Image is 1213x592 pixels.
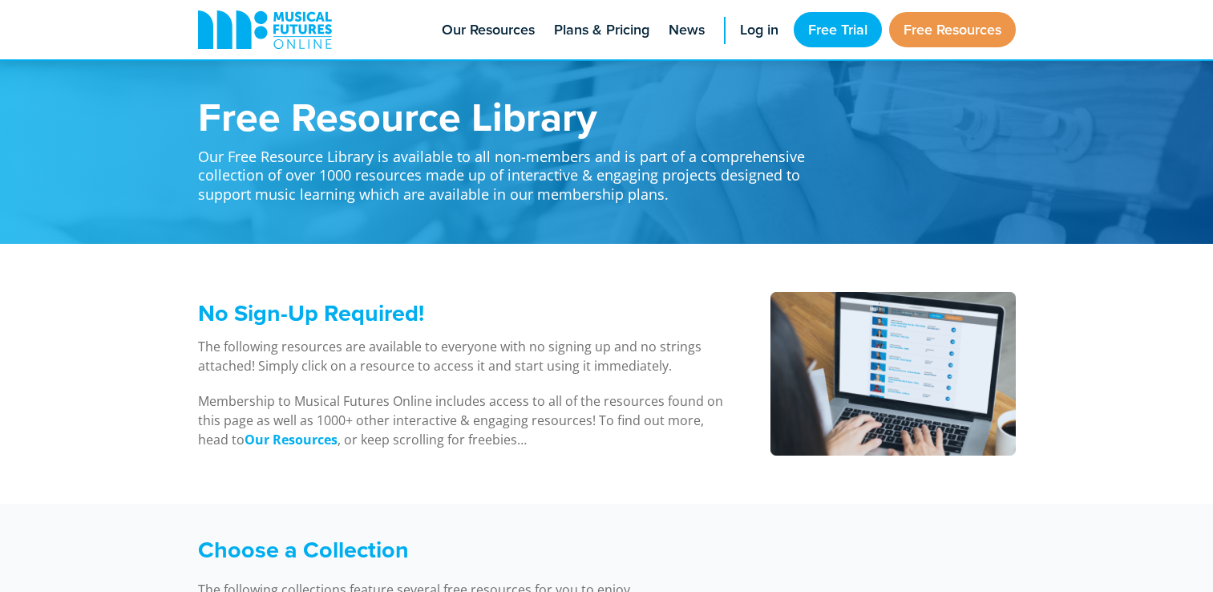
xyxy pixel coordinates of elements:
[198,296,424,330] span: No Sign-Up Required!
[245,431,338,449] a: Our Resources
[198,391,730,449] p: Membership to Musical Futures Online includes access to all of the resources found on this page a...
[740,19,778,41] span: Log in
[669,19,705,41] span: News
[245,431,338,448] strong: Our Resources
[554,19,649,41] span: Plans & Pricing
[442,19,535,41] span: Our Resources
[198,337,730,375] p: The following resources are available to everyone with no signing up and no strings attached! Sim...
[794,12,882,47] a: Free Trial
[198,136,823,204] p: Our Free Resource Library is available to all non-members and is part of a comprehensive collecti...
[889,12,1016,47] a: Free Resources
[198,96,823,136] h1: Free Resource Library
[198,536,823,564] h3: Choose a Collection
